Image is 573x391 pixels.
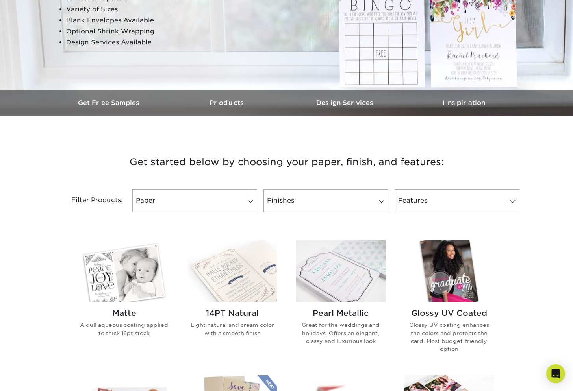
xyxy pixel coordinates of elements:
h3: Products [169,99,287,107]
h3: Design Services [287,99,405,107]
a: Features [395,189,519,212]
img: Glossy UV Coated Invitations and Announcements [404,240,494,302]
a: Get Free Samples [50,90,169,116]
a: Matte Invitations and Announcements Matte A dull aqueous coating applied to thick 16pt stock [80,240,169,365]
h3: Get Free Samples [50,99,169,107]
p: Glossy UV coating enhances the colors and protects the card. Most budget-friendly option [404,321,494,353]
li: Design Services Available [66,37,257,48]
div: Open Intercom Messenger [546,364,565,383]
div: Filter Products: [50,189,129,212]
p: Light natural and cream color with a smooth finish [188,321,277,337]
img: 14PT Natural Invitations and Announcements [188,240,277,302]
img: Pearl Metallic Invitations and Announcements [296,240,386,302]
li: Variety of Sizes [66,4,257,15]
a: Finishes [263,189,388,212]
a: Pearl Metallic Invitations and Announcements Pearl Metallic Great for the weddings and holidays. ... [296,240,386,365]
a: Products [169,90,287,116]
li: Blank Envelopes Available [66,15,257,26]
h2: Matte [80,308,169,318]
h2: 14PT Natural [188,308,277,318]
a: Paper [132,189,257,212]
h2: Glossy UV Coated [404,308,494,318]
h3: Get started below by choosing your paper, finish, and features: [56,144,517,180]
a: Design Services [287,90,405,116]
h3: Inspiration [405,99,523,107]
img: Matte Invitations and Announcements [80,240,169,302]
p: A dull aqueous coating applied to thick 16pt stock [80,321,169,337]
a: 14PT Natural Invitations and Announcements 14PT Natural Light natural and cream color with a smoo... [188,240,277,365]
p: Great for the weddings and holidays. Offers an elegant, classy and luxurious look [296,321,386,345]
li: Optional Shrink Wrapping [66,26,257,37]
a: Inspiration [405,90,523,116]
h2: Pearl Metallic [296,308,386,318]
a: Glossy UV Coated Invitations and Announcements Glossy UV Coated Glossy UV coating enhances the co... [404,240,494,365]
